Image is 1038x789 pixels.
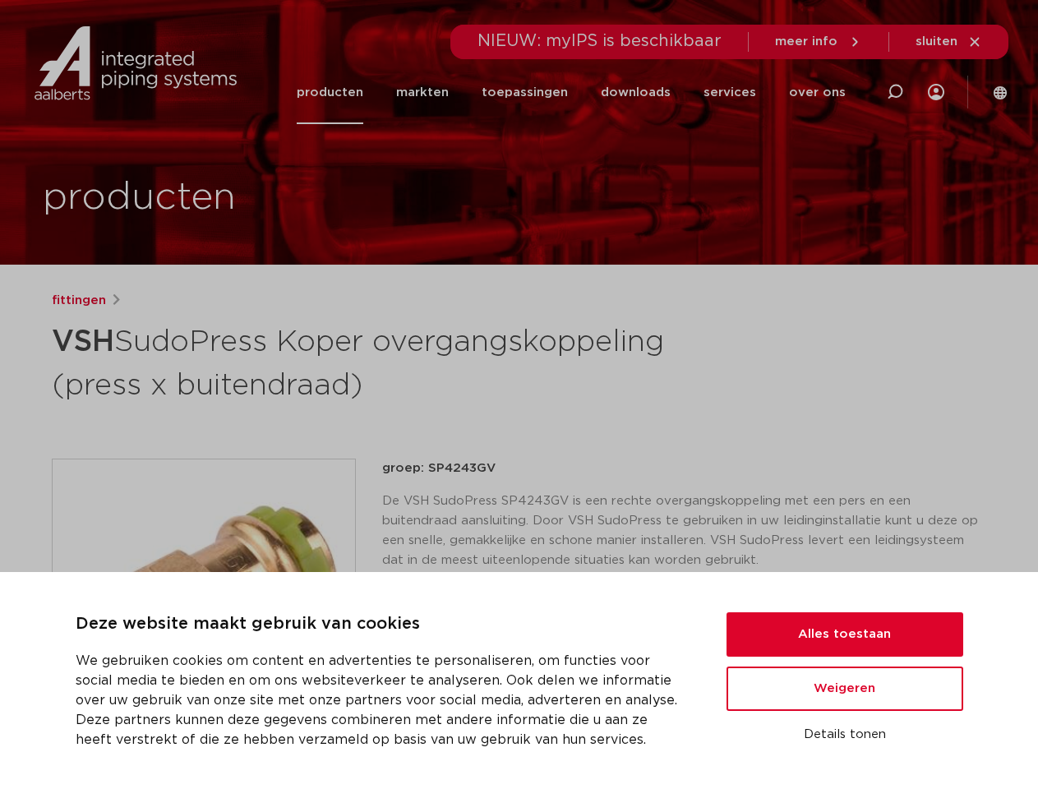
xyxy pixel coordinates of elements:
a: producten [297,61,363,124]
p: groep: SP4243GV [382,459,987,478]
p: Deze website maakt gebruik van cookies [76,611,687,638]
button: Details tonen [727,721,963,749]
span: NIEUW: myIPS is beschikbaar [477,33,722,49]
a: markten [396,61,449,124]
span: sluiten [916,35,957,48]
a: sluiten [916,35,982,49]
a: over ons [789,61,846,124]
button: Alles toestaan [727,612,963,657]
a: services [704,61,756,124]
p: De VSH SudoPress SP4243GV is een rechte overgangskoppeling met een pers en een buitendraad aanslu... [382,491,987,570]
a: downloads [601,61,671,124]
span: meer info [775,35,837,48]
h1: producten [43,172,236,224]
strong: VSH [52,327,114,357]
a: fittingen [52,291,106,311]
a: meer info [775,35,862,49]
img: Product Image for VSH SudoPress Koper overgangskoppeling (press x buitendraad) [53,459,355,762]
nav: Menu [297,61,846,124]
a: toepassingen [482,61,568,124]
h1: SudoPress Koper overgangskoppeling (press x buitendraad) [52,317,669,406]
button: Weigeren [727,667,963,711]
p: We gebruiken cookies om content en advertenties te personaliseren, om functies voor social media ... [76,651,687,750]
